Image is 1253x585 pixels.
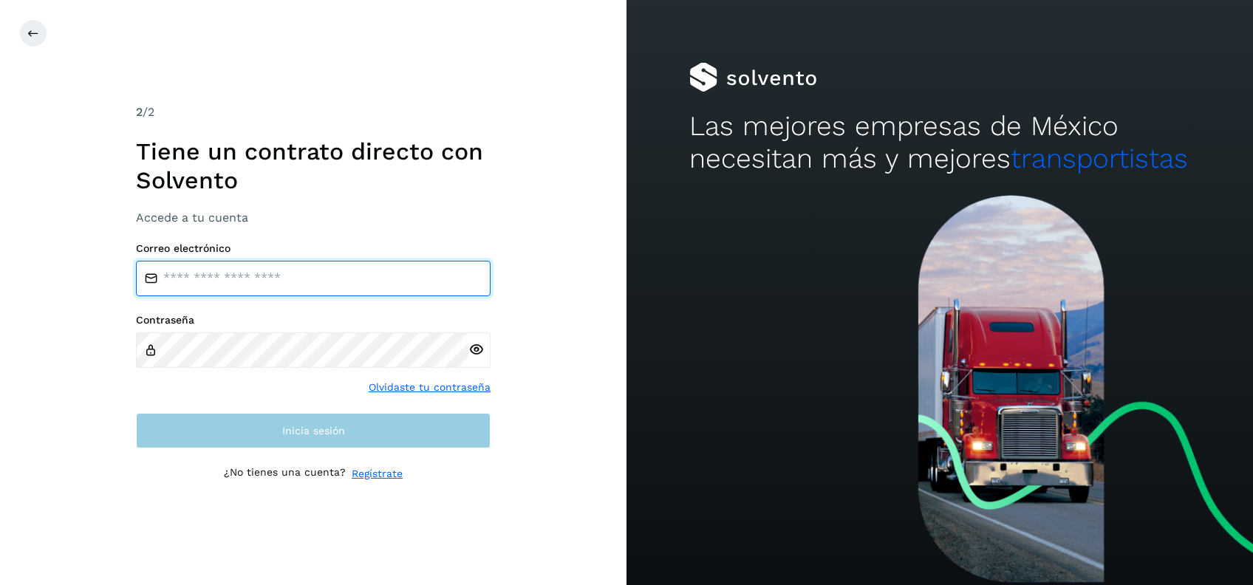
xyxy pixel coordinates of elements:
label: Contraseña [136,314,491,326]
h3: Accede a tu cuenta [136,211,491,225]
a: Regístrate [352,466,403,482]
label: Correo electrónico [136,242,491,255]
a: Olvidaste tu contraseña [369,380,491,395]
span: Inicia sesión [282,425,345,436]
div: /2 [136,103,491,121]
button: Inicia sesión [136,413,491,448]
span: transportistas [1011,143,1188,174]
h2: Las mejores empresas de México necesitan más y mejores [689,110,1190,176]
h1: Tiene un contrato directo con Solvento [136,137,491,194]
span: 2 [136,105,143,119]
p: ¿No tienes una cuenta? [224,466,346,482]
